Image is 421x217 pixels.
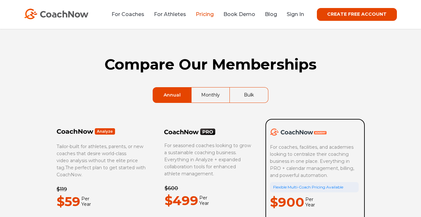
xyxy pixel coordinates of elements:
p: $900 [270,192,304,212]
a: Blog [265,11,277,17]
a: Pricing [196,11,214,17]
p: $499 [165,191,198,211]
a: For Coaches [112,11,144,17]
span: Tailor-built for athletes, parents, or new coaches that desire world-class video analysis without... [57,144,143,171]
span: The perfect plan to get started with CoachNow. [57,165,146,178]
span: For coaches, facilities, and academies looking to centralize their coaching business in one place... [270,144,355,178]
a: Book Demo [223,11,255,17]
img: CoachNow PRO Logo Black [164,128,216,135]
a: Sign In [287,11,304,17]
h1: Compare Our Memberships [56,56,365,73]
div: Flexible Multi-Coach Pricing Available [270,182,359,192]
a: Bulk [230,88,268,103]
a: For Athletes [154,11,186,17]
img: Frame [57,128,115,135]
del: $600 [165,185,178,191]
a: Monthly [192,88,229,103]
img: CoachNow Logo [24,9,88,19]
span: Per Year [198,195,209,206]
p: For seasoned coaches looking to grow a sustainable coaching business. Everything in Analyze + exp... [164,142,253,177]
a: CREATE FREE ACCOUNT [317,8,397,21]
a: Annual [153,88,191,103]
span: Per Year [80,196,91,207]
del: $119 [57,186,67,192]
p: $59 [57,192,80,212]
span: Per Year [304,197,315,208]
img: CoachNow Academy Logo [270,129,327,136]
